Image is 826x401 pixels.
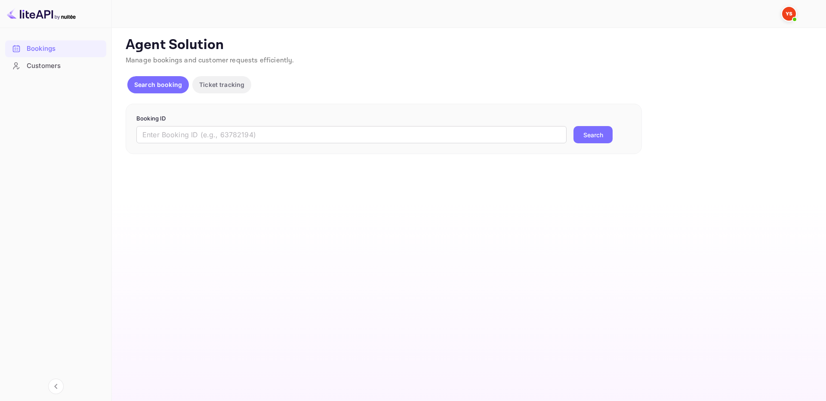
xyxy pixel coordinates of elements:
p: Search booking [134,80,182,89]
div: Bookings [27,44,102,54]
span: Manage bookings and customer requests efficiently. [126,56,294,65]
div: Customers [27,61,102,71]
input: Enter Booking ID (e.g., 63782194) [136,126,567,143]
button: Search [573,126,613,143]
div: Bookings [5,40,106,57]
p: Agent Solution [126,37,811,54]
img: Yandex Support [782,7,796,21]
button: Collapse navigation [48,379,64,394]
img: LiteAPI logo [7,7,76,21]
a: Customers [5,58,106,74]
p: Booking ID [136,114,631,123]
a: Bookings [5,40,106,56]
p: Ticket tracking [199,80,244,89]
